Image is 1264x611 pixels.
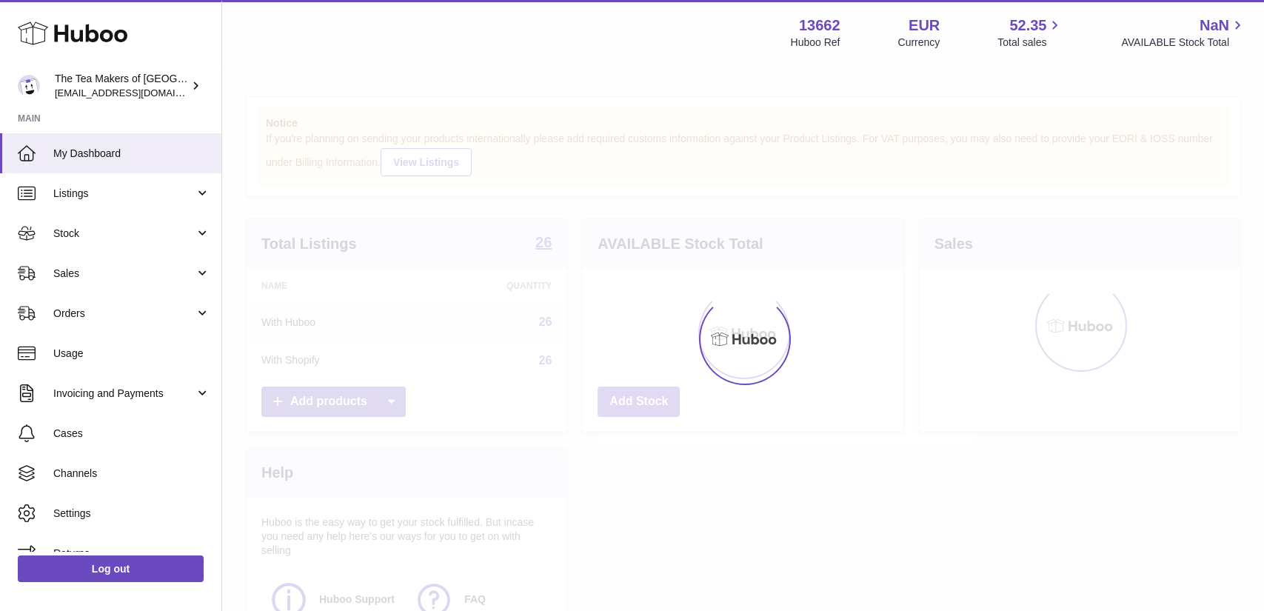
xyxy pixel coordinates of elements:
[997,36,1063,50] span: Total sales
[53,227,195,241] span: Stock
[55,87,218,99] span: [EMAIL_ADDRESS][DOMAIN_NAME]
[53,347,210,361] span: Usage
[53,427,210,441] span: Cases
[53,387,195,401] span: Invoicing and Payments
[799,16,840,36] strong: 13662
[1009,16,1046,36] span: 52.35
[1200,16,1229,36] span: NaN
[18,555,204,582] a: Log out
[53,187,195,201] span: Listings
[55,72,188,100] div: The Tea Makers of [GEOGRAPHIC_DATA]
[53,547,210,561] span: Returns
[1121,36,1246,50] span: AVAILABLE Stock Total
[909,16,940,36] strong: EUR
[997,16,1063,50] a: 52.35 Total sales
[791,36,840,50] div: Huboo Ref
[53,267,195,281] span: Sales
[18,75,40,97] img: tea@theteamakers.co.uk
[53,147,210,161] span: My Dashboard
[53,467,210,481] span: Channels
[53,507,210,521] span: Settings
[53,307,195,321] span: Orders
[898,36,940,50] div: Currency
[1121,16,1246,50] a: NaN AVAILABLE Stock Total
